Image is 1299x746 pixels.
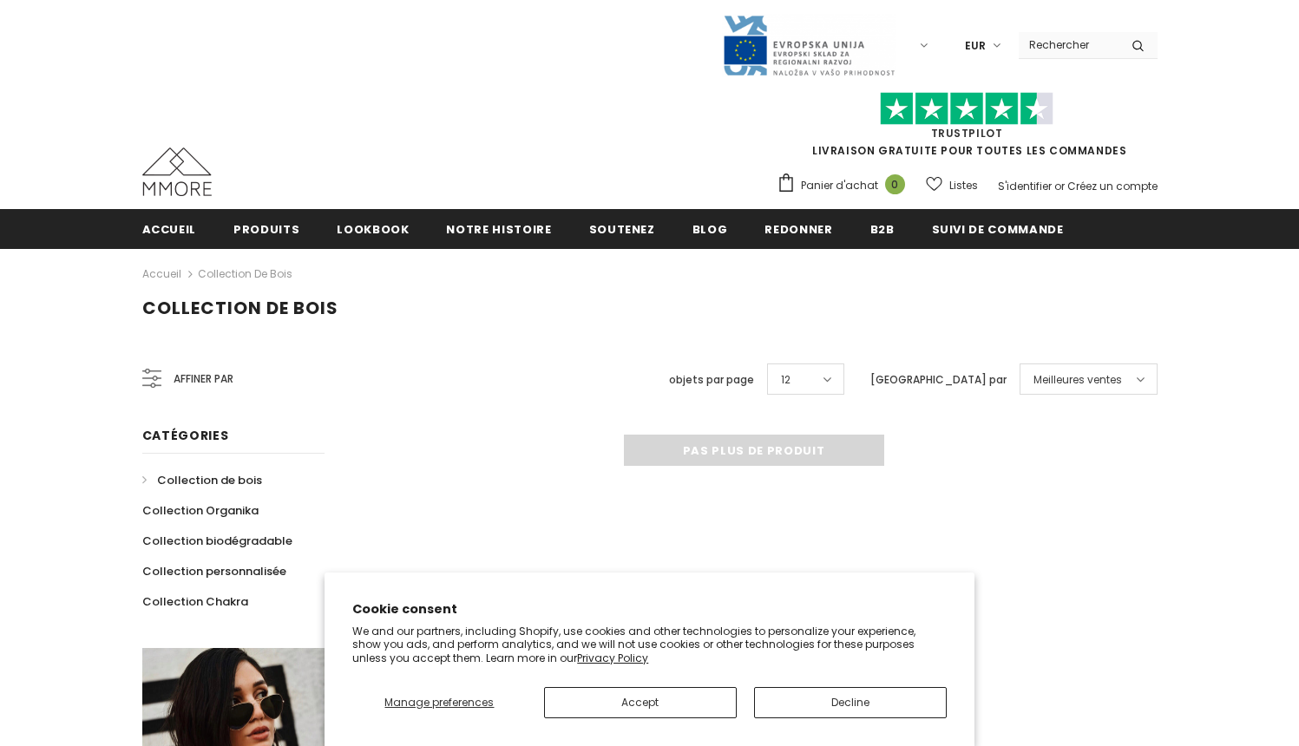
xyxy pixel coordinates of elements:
[142,526,292,556] a: Collection biodégradable
[352,600,947,618] h2: Cookie consent
[142,586,248,617] a: Collection Chakra
[880,92,1053,126] img: Faites confiance aux étoiles pilotes
[142,556,286,586] a: Collection personnalisée
[142,427,229,444] span: Catégories
[384,695,494,710] span: Manage preferences
[1033,371,1122,389] span: Meilleures ventes
[870,209,895,248] a: B2B
[198,266,292,281] a: Collection de bois
[722,14,896,77] img: Javni Razpis
[233,221,299,238] span: Produits
[142,147,212,196] img: Cas MMORE
[142,593,248,610] span: Collection Chakra
[142,221,197,238] span: Accueil
[337,221,409,238] span: Lookbook
[692,221,728,238] span: Blog
[885,174,905,194] span: 0
[142,502,259,519] span: Collection Organika
[142,563,286,579] span: Collection personnalisée
[142,264,181,285] a: Accueil
[142,209,197,248] a: Accueil
[589,221,655,238] span: soutenez
[142,465,262,495] a: Collection de bois
[801,177,878,194] span: Panier d'achat
[870,221,895,238] span: B2B
[722,37,896,52] a: Javni Razpis
[764,209,832,248] a: Redonner
[692,209,728,248] a: Blog
[870,371,1007,389] label: [GEOGRAPHIC_DATA] par
[754,687,947,718] button: Decline
[932,209,1064,248] a: Suivi de commande
[926,170,978,200] a: Listes
[949,177,978,194] span: Listes
[142,533,292,549] span: Collection biodégradable
[998,179,1052,193] a: S'identifier
[932,221,1064,238] span: Suivi de commande
[577,651,648,665] a: Privacy Policy
[589,209,655,248] a: soutenez
[337,209,409,248] a: Lookbook
[777,100,1158,158] span: LIVRAISON GRATUITE POUR TOUTES LES COMMANDES
[352,687,526,718] button: Manage preferences
[233,209,299,248] a: Produits
[1067,179,1158,193] a: Créez un compte
[965,37,986,55] span: EUR
[142,296,338,320] span: Collection de bois
[1019,32,1119,57] input: Search Site
[1054,179,1065,193] span: or
[142,495,259,526] a: Collection Organika
[931,126,1003,141] a: TrustPilot
[777,173,914,199] a: Panier d'achat 0
[446,209,551,248] a: Notre histoire
[352,625,947,665] p: We and our partners, including Shopify, use cookies and other technologies to personalize your ex...
[544,687,737,718] button: Accept
[781,371,791,389] span: 12
[446,221,551,238] span: Notre histoire
[764,221,832,238] span: Redonner
[174,370,233,389] span: Affiner par
[669,371,754,389] label: objets par page
[157,472,262,488] span: Collection de bois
